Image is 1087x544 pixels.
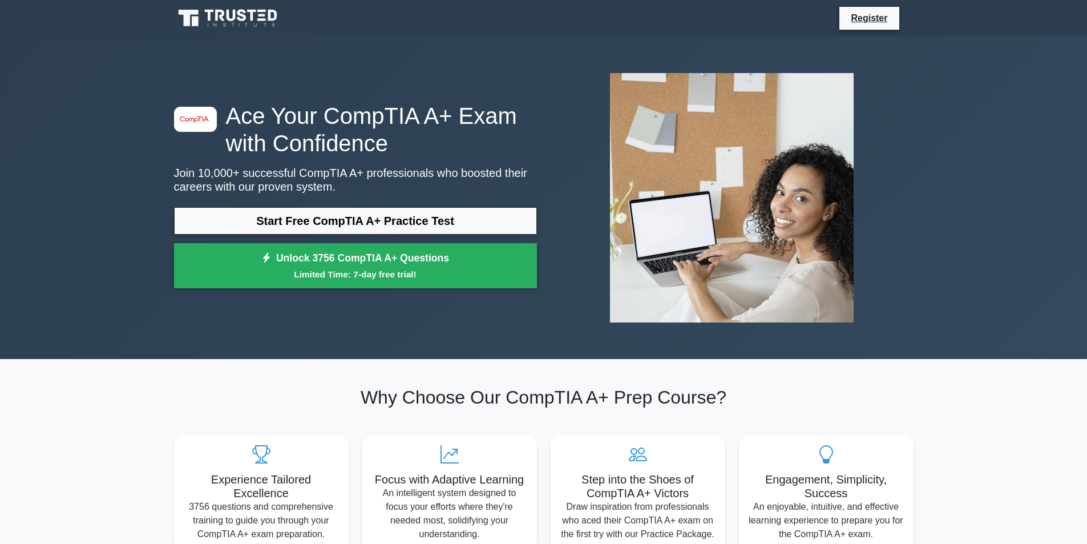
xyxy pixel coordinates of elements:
p: An intelligent system designed to focus your efforts where they're needed most, solidifying your ... [371,486,528,541]
h5: Experience Tailored Excellence [183,473,340,500]
p: Draw inspiration from professionals who aced their CompTIA A+ exam on the first try with our Prac... [560,500,716,541]
h1: Ace Your CompTIA A+ Exam with Confidence [174,102,537,157]
p: 3756 questions and comprehensive training to guide you through your CompTIA A+ exam preparation. [183,500,340,541]
a: Start Free CompTIA A+ Practice Test [174,207,537,235]
a: Unlock 3756 CompTIA A+ QuestionsLimited Time: 7-day free trial! [174,243,537,289]
h5: Focus with Adaptive Learning [371,473,528,486]
h5: Engagement, Simplicity, Success [748,473,904,500]
small: Limited Time: 7-day free trial! [188,268,523,281]
p: Join 10,000+ successful CompTIA A+ professionals who boosted their careers with our proven system. [174,166,537,194]
a: Register [844,11,894,25]
h2: Why Choose Our CompTIA A+ Prep Course? [174,386,914,408]
h5: Step into the Shoes of CompTIA A+ Victors [560,473,716,500]
p: An enjoyable, intuitive, and effective learning experience to prepare you for the CompTIA A+ exam. [748,500,904,541]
